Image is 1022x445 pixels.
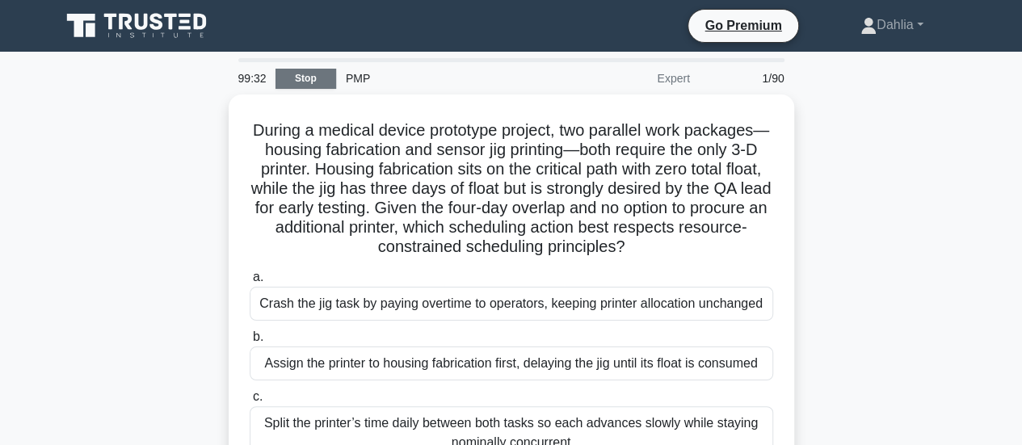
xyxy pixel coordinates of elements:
[248,120,775,258] h5: During a medical device prototype project, two parallel work packages—housing fabrication and sen...
[700,62,794,94] div: 1/90
[822,9,961,41] a: Dahlia
[336,62,558,94] div: PMP
[695,15,791,36] a: Go Premium
[229,62,275,94] div: 99:32
[558,62,700,94] div: Expert
[250,346,773,380] div: Assign the printer to housing fabrication first, delaying the jig until its float is consumed
[253,270,263,283] span: a.
[250,287,773,321] div: Crash the jig task by paying overtime to operators, keeping printer allocation unchanged
[275,69,336,89] a: Stop
[253,389,263,403] span: c.
[253,330,263,343] span: b.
